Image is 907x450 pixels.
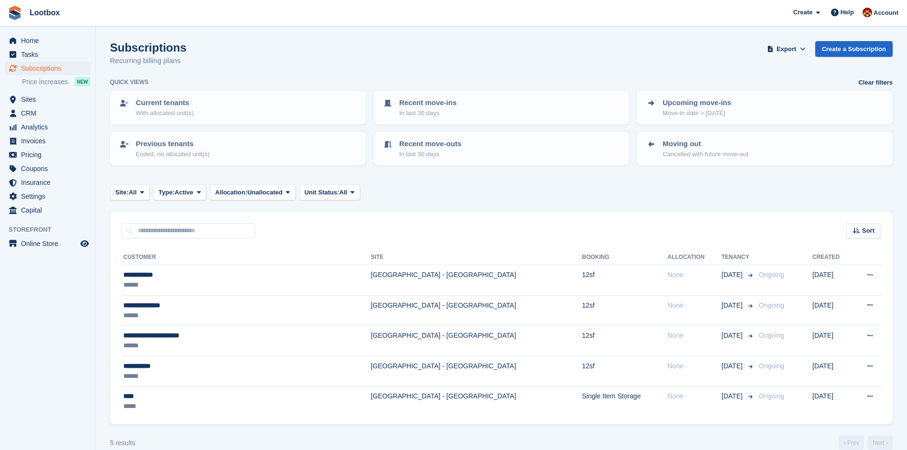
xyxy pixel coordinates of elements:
h6: Quick views [110,78,149,86]
a: menu [5,120,90,134]
td: Single Item Storage [582,386,667,417]
p: Current tenants [136,97,194,108]
p: In last 30 days [399,108,457,118]
h1: Subscriptions [110,41,186,54]
th: Created [812,250,852,265]
a: Create a Subscription [815,41,893,57]
td: 12sf [582,265,667,296]
div: None [667,270,721,280]
td: [GEOGRAPHIC_DATA] - [GEOGRAPHIC_DATA] [371,265,582,296]
span: [DATE] [721,300,744,311]
a: Previous [839,436,864,450]
td: [DATE] [812,386,852,417]
a: menu [5,48,90,61]
span: Capital [21,204,78,217]
p: Upcoming move-ins [663,97,731,108]
a: Previous tenants Ended, no allocated unit(s) [111,133,365,164]
a: menu [5,107,90,120]
p: Move-in date > [DATE] [663,108,731,118]
button: Export [765,41,808,57]
p: Moving out [663,139,748,150]
a: Upcoming move-ins Move-in date > [DATE] [638,92,892,123]
span: Coupons [21,162,78,175]
a: menu [5,93,90,106]
span: Ongoing [759,392,784,400]
td: [GEOGRAPHIC_DATA] - [GEOGRAPHIC_DATA] [371,386,582,417]
td: [GEOGRAPHIC_DATA] - [GEOGRAPHIC_DATA] [371,326,582,356]
div: None [667,391,721,401]
a: Recent move-outs In last 30 days [374,133,628,164]
span: Invoices [21,134,78,148]
span: Active [175,188,193,197]
span: Home [21,34,78,47]
span: Subscriptions [21,62,78,75]
a: menu [5,162,90,175]
img: Chad Brown [863,8,872,17]
a: Price increases NEW [22,76,90,87]
span: [DATE] [721,270,744,280]
span: All [339,188,348,197]
div: 5 results [110,438,135,448]
img: stora-icon-8386f47178a22dfd0bd8f6a31ec36ba5ce8667c1dd55bd0f319d3a0aa187defe.svg [8,6,22,20]
a: Clear filters [858,78,893,87]
span: CRM [21,107,78,120]
td: 12sf [582,326,667,356]
span: All [129,188,137,197]
a: Moving out Cancelled with future move-out [638,133,892,164]
th: Customer [121,250,371,265]
a: menu [5,62,90,75]
span: Tasks [21,48,78,61]
button: Unit Status: All [299,184,360,200]
span: Export [776,44,796,54]
a: Preview store [79,238,90,249]
td: [DATE] [812,326,852,356]
p: Previous tenants [136,139,210,150]
p: Ended, no allocated unit(s) [136,150,210,159]
a: menu [5,204,90,217]
td: [GEOGRAPHIC_DATA] - [GEOGRAPHIC_DATA] [371,295,582,326]
span: Create [793,8,812,17]
td: [DATE] [812,265,852,296]
span: Sites [21,93,78,106]
a: menu [5,237,90,250]
div: None [667,361,721,371]
span: Unit Status: [305,188,339,197]
span: Online Store [21,237,78,250]
th: Booking [582,250,667,265]
a: Next [868,436,893,450]
p: With allocated unit(s) [136,108,194,118]
span: Type: [159,188,175,197]
a: menu [5,148,90,161]
a: menu [5,176,90,189]
span: Price increases [22,77,68,86]
span: [DATE] [721,361,744,371]
td: [DATE] [812,356,852,386]
p: Recent move-outs [399,139,461,150]
nav: Page [837,436,895,450]
a: Recent move-ins In last 30 days [374,92,628,123]
div: None [667,300,721,311]
span: Ongoing [759,362,784,370]
a: Lootbox [26,5,64,21]
th: Allocation [667,250,721,265]
p: Cancelled with future move-out [663,150,748,159]
span: Settings [21,190,78,203]
span: Storefront [9,225,95,235]
p: In last 30 days [399,150,461,159]
span: Unallocated [247,188,283,197]
button: Allocation: Unallocated [210,184,295,200]
p: Recent move-ins [399,97,457,108]
span: Help [841,8,854,17]
span: Insurance [21,176,78,189]
span: Ongoing [759,301,784,309]
p: Recurring billing plans [110,55,186,66]
a: menu [5,34,90,47]
span: Analytics [21,120,78,134]
button: Type: Active [153,184,207,200]
td: [DATE] [812,295,852,326]
th: Tenancy [721,250,755,265]
span: Site: [115,188,129,197]
a: menu [5,134,90,148]
span: [DATE] [721,391,744,401]
a: menu [5,190,90,203]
